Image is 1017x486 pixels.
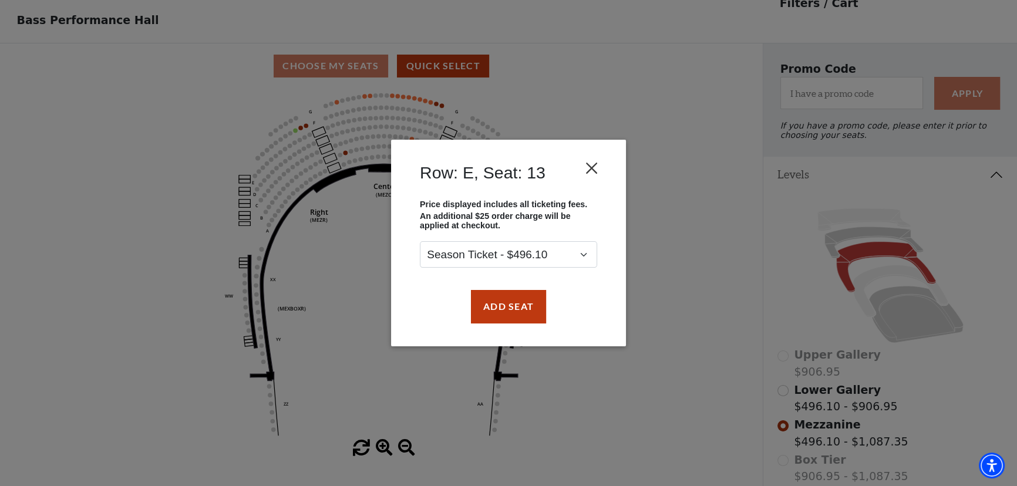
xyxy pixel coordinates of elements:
div: Accessibility Menu [979,453,1005,478]
h4: Row: E, Seat: 13 [420,163,545,183]
p: An additional $25 order charge will be applied at checkout. [420,212,597,231]
button: Close [581,157,603,180]
button: Add Seat [471,290,546,323]
p: Price displayed includes all ticketing fees. [420,200,597,209]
